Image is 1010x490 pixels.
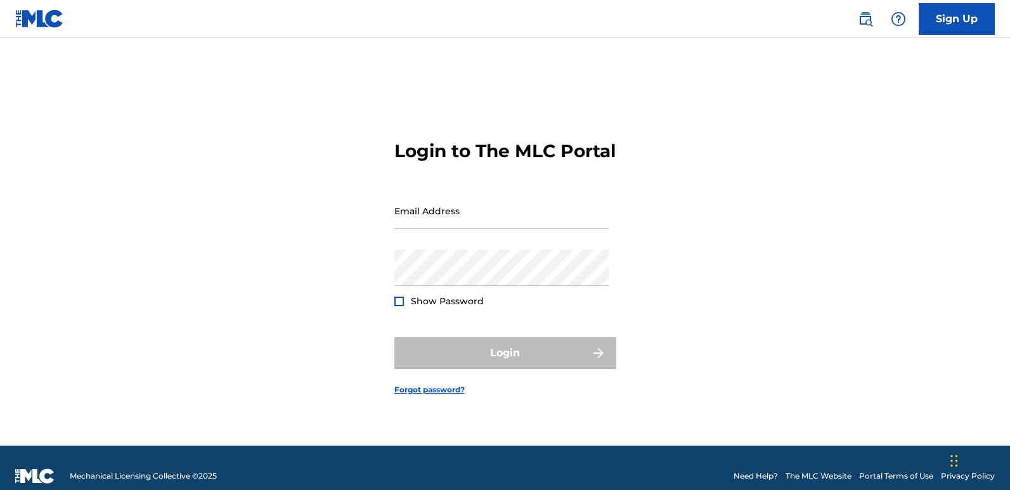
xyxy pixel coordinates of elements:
[70,470,217,482] span: Mechanical Licensing Collective © 2025
[950,442,958,480] div: Ziehen
[941,470,995,482] a: Privacy Policy
[858,11,873,27] img: search
[891,11,906,27] img: help
[786,470,851,482] a: The MLC Website
[853,6,878,32] a: Public Search
[859,470,933,482] a: Portal Terms of Use
[411,295,484,307] span: Show Password
[15,10,64,28] img: MLC Logo
[394,384,465,396] a: Forgot password?
[394,140,616,162] h3: Login to The MLC Portal
[734,470,778,482] a: Need Help?
[947,429,1010,490] iframe: Chat Widget
[15,468,55,484] img: logo
[947,429,1010,490] div: Chat-Widget
[919,3,995,35] a: Sign Up
[886,6,911,32] div: Help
